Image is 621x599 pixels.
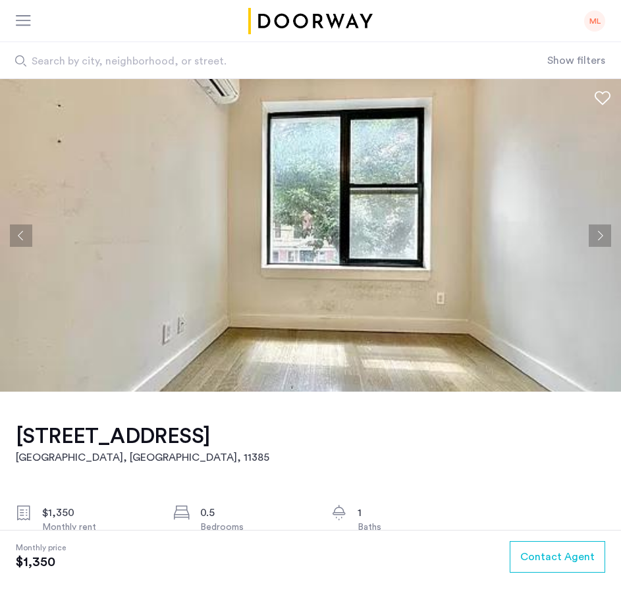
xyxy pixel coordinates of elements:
[32,53,470,69] span: Search by city, neighborhood, or street.
[42,521,153,534] div: Monthly rent
[200,521,311,534] div: Bedrooms
[520,549,595,565] span: Contact Agent
[584,11,605,32] div: ML
[16,423,269,465] a: [STREET_ADDRESS][GEOGRAPHIC_DATA], [GEOGRAPHIC_DATA], 11385
[16,450,269,465] h2: [GEOGRAPHIC_DATA], [GEOGRAPHIC_DATA] , 11385
[200,505,311,521] div: 0.5
[246,8,375,34] img: logo
[16,423,269,450] h1: [STREET_ADDRESS]
[246,8,375,34] a: Cazamio logo
[589,224,611,247] button: Next apartment
[10,224,32,247] button: Previous apartment
[547,53,605,68] button: Show or hide filters
[358,505,468,521] div: 1
[42,505,153,521] div: $1,350
[16,541,66,554] span: Monthly price
[358,521,468,534] div: Baths
[16,554,66,570] span: $1,350
[510,541,605,573] button: button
